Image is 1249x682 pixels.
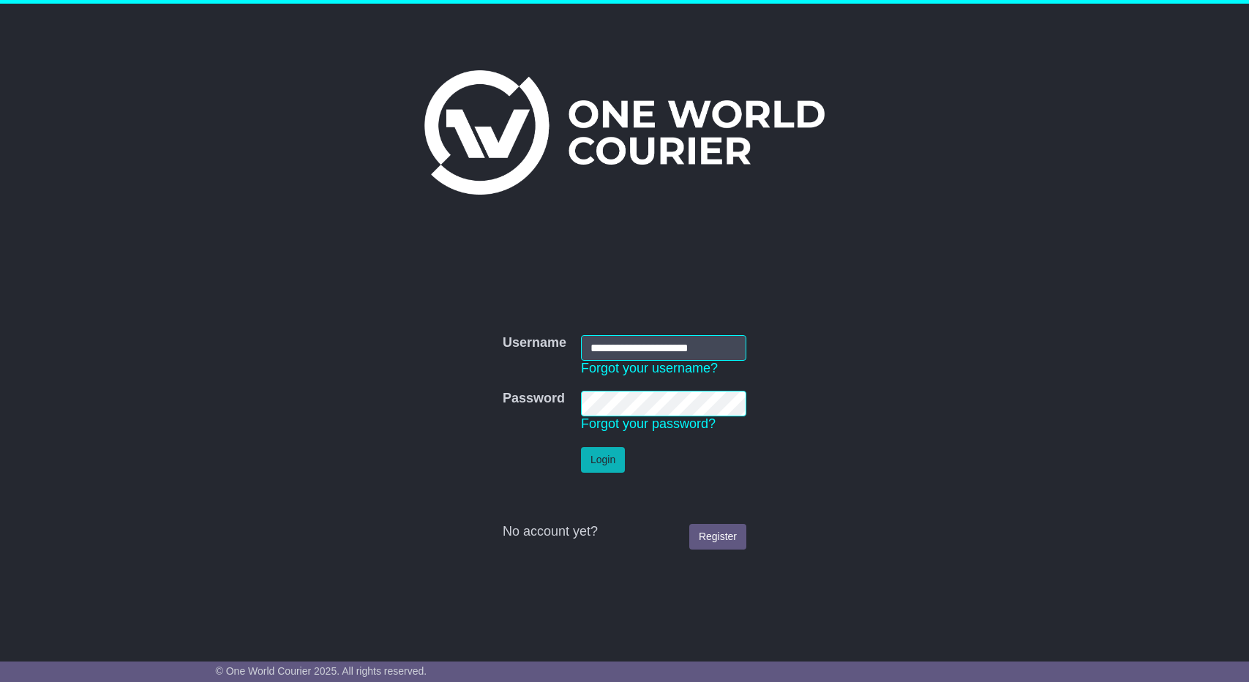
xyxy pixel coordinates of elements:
button: Login [581,447,625,473]
label: Password [503,391,565,407]
label: Username [503,335,566,351]
a: Forgot your password? [581,416,716,431]
a: Register [689,524,746,550]
div: No account yet? [503,524,746,540]
img: One World [424,70,824,195]
a: Forgot your username? [581,361,718,375]
span: © One World Courier 2025. All rights reserved. [216,665,427,677]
